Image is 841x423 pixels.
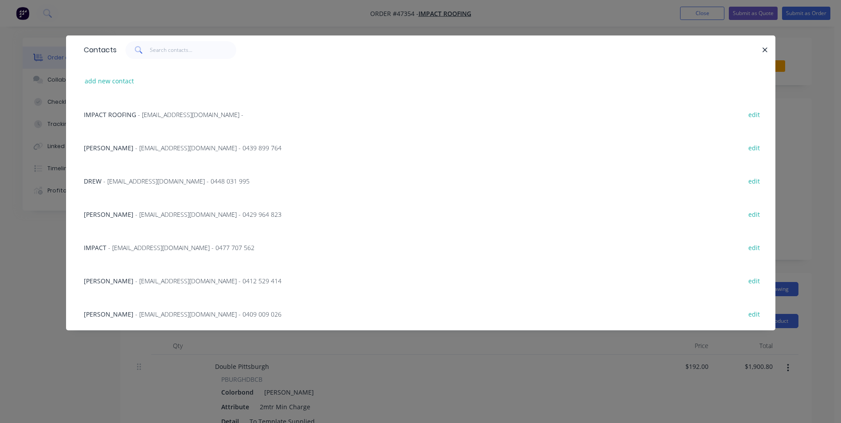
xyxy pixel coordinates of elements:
[79,36,117,64] div: Contacts
[744,175,765,187] button: edit
[84,177,102,185] span: DREW
[84,243,106,252] span: IMPACT
[84,310,133,318] span: [PERSON_NAME]
[103,177,250,185] span: - [EMAIL_ADDRESS][DOMAIN_NAME] - 0448 031 995
[744,108,765,120] button: edit
[135,310,282,318] span: - [EMAIL_ADDRESS][DOMAIN_NAME] - 0409 009 026
[744,274,765,286] button: edit
[108,243,254,252] span: - [EMAIL_ADDRESS][DOMAIN_NAME] - 0477 707 562
[150,41,236,59] input: Search contacts...
[138,110,243,119] span: - [EMAIL_ADDRESS][DOMAIN_NAME] -
[84,210,133,219] span: [PERSON_NAME]
[744,141,765,153] button: edit
[84,277,133,285] span: [PERSON_NAME]
[744,208,765,220] button: edit
[135,210,282,219] span: - [EMAIL_ADDRESS][DOMAIN_NAME] - 0429 964 823
[135,277,282,285] span: - [EMAIL_ADDRESS][DOMAIN_NAME] - 0412 529 414
[135,144,282,152] span: - [EMAIL_ADDRESS][DOMAIN_NAME] - 0439 899 764
[80,75,139,87] button: add new contact
[744,308,765,320] button: edit
[84,110,136,119] span: IMPACT ROOFING
[744,241,765,253] button: edit
[84,144,133,152] span: [PERSON_NAME]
